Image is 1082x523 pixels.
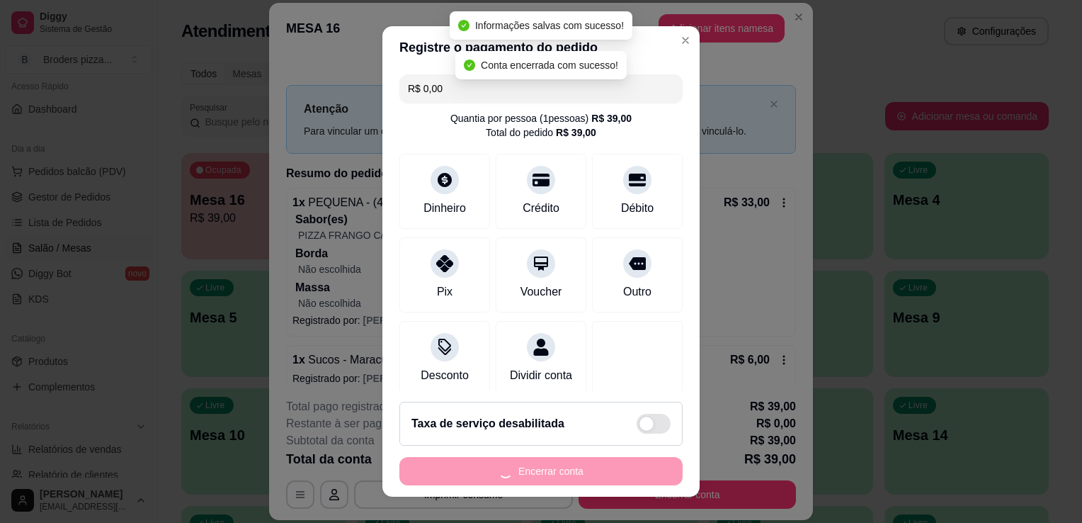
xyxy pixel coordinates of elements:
div: Outro [623,283,651,300]
header: Registre o pagamento do pedido [382,26,700,69]
input: Ex.: hambúrguer de cordeiro [408,74,674,103]
span: Informações salvas com sucesso! [475,20,624,31]
span: check-circle [464,60,475,71]
h2: Taxa de serviço desabilitada [411,415,564,432]
div: Desconto [421,367,469,384]
div: Débito [621,200,654,217]
div: Crédito [523,200,559,217]
div: Pix [437,283,452,300]
div: Quantia por pessoa ( 1 pessoas) [450,111,632,125]
button: Close [674,29,697,52]
div: Dinheiro [423,200,466,217]
span: Conta encerrada com sucesso! [481,60,618,71]
div: R$ 39,00 [556,125,596,140]
div: Voucher [520,283,562,300]
div: Dividir conta [510,367,572,384]
div: Total do pedido [486,125,596,140]
span: check-circle [458,20,469,31]
div: R$ 39,00 [591,111,632,125]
